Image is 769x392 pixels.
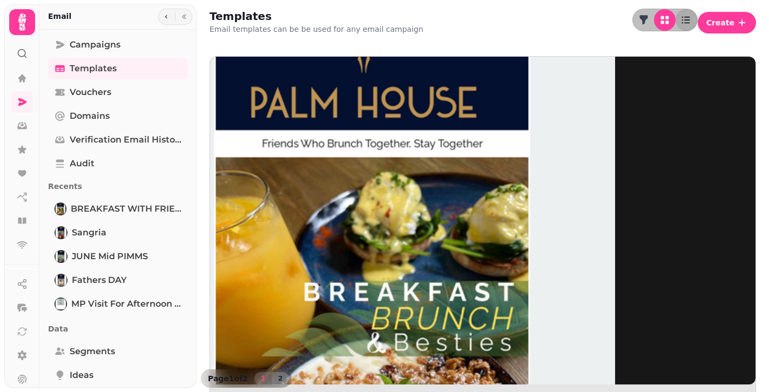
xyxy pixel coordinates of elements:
a: Campaigns [48,34,188,56]
span: Audit [70,157,95,170]
a: Audit [48,153,188,174]
a: Ideas [48,364,188,386]
img: MP Visit For Afternoon Tea [56,299,66,309]
p: Data [48,319,188,339]
a: Templates [48,58,188,79]
h2: Templates [210,9,417,24]
a: Segments [48,341,188,362]
a: MP Visit For Afternoon TeaMP Visit For Afternoon Tea [48,293,188,315]
span: 2 [276,375,285,382]
span: Vouchers [70,86,111,99]
button: 2 [272,372,289,385]
img: BREAKFAST WITH FRIENDS [56,204,65,214]
span: Verification email history [70,133,181,146]
span: MP Visit For Afternoon Tea [71,298,181,310]
a: Fathers DAYFathers DAY [48,269,188,291]
p: Email templates can be be used for any email campaign [210,24,423,35]
a: Domains [48,105,188,127]
button: 1 [254,372,272,385]
p: Recents [48,177,188,196]
span: Sangria [72,226,106,239]
a: BREAKFAST WITH FRIENDSBREAKFAST WITH FRIENDS [48,198,188,220]
span: Ideas [70,369,93,382]
span: 1 [259,375,267,382]
a: Verification email history [48,129,188,151]
span: Templates [70,62,117,75]
img: Sangria [56,227,66,238]
a: JUNE mid PIMMSJUNE mid PIMMS [48,246,188,267]
a: Vouchers [48,82,188,103]
span: Create [706,19,734,26]
span: Domains [70,110,110,123]
a: SangriaSangria [48,222,188,244]
nav: Pagination [254,372,289,385]
span: BREAKFAST WITH FRIENDS [71,202,181,215]
span: JUNE mid PIMMS [72,250,148,263]
span: Campaigns [70,38,120,51]
span: Segments [70,345,115,358]
h2: Email [48,11,71,22]
p: Page 1 of 2 [204,373,252,384]
button: Create [698,12,756,33]
img: Fathers DAY [56,275,66,286]
img: JUNE mid PIMMS [56,251,66,262]
span: Fathers DAY [72,274,127,287]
